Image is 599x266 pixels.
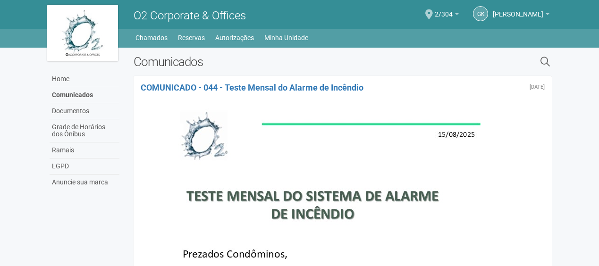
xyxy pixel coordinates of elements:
span: O2 Corporate & Offices [134,9,246,22]
a: Anuncie sua marca [50,175,119,190]
a: LGPD [50,158,119,175]
a: COMUNICADO - 044 - Teste Mensal do Alarme de Incêndio [141,83,363,92]
h2: Comunicados [134,55,444,69]
a: Reservas [178,31,205,44]
a: Grade de Horários dos Ônibus [50,119,119,142]
a: [PERSON_NAME] [493,12,549,19]
span: Gleice Kelly [493,1,543,18]
a: Ramais [50,142,119,158]
a: Home [50,71,119,87]
img: logo.jpg [47,5,118,61]
div: Sexta-feira, 15 de agosto de 2025 às 19:53 [530,84,545,90]
a: Documentos [50,103,119,119]
a: Comunicados [50,87,119,103]
a: Minha Unidade [264,31,308,44]
a: GK [473,6,488,21]
a: Chamados [135,31,168,44]
a: Autorizações [215,31,254,44]
span: 2/304 [435,1,453,18]
a: 2/304 [435,12,459,19]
